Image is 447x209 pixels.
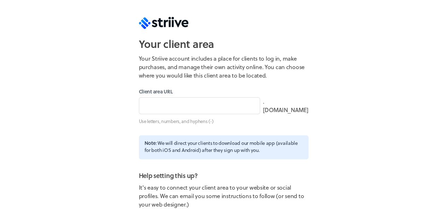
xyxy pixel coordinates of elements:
[139,54,308,80] p: Your Striive account includes a place for clients to log in, make purchases, and manage their own...
[139,171,308,180] h2: Help setting this up?
[139,183,308,209] p: It's easy to connect your client area to your website or social profiles. We can email you some i...
[139,117,308,125] p: Use letters, numbers, and hyphens (-)
[145,140,303,154] h3: : We will direct your clients to download our mobile app (available for both iOS and Android) aft...
[145,139,156,147] span: Note
[263,97,308,114] span: .[DOMAIN_NAME]
[139,37,308,50] h1: Your client area
[139,17,188,29] img: logo-trans.svg
[139,88,308,95] label: Client area URL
